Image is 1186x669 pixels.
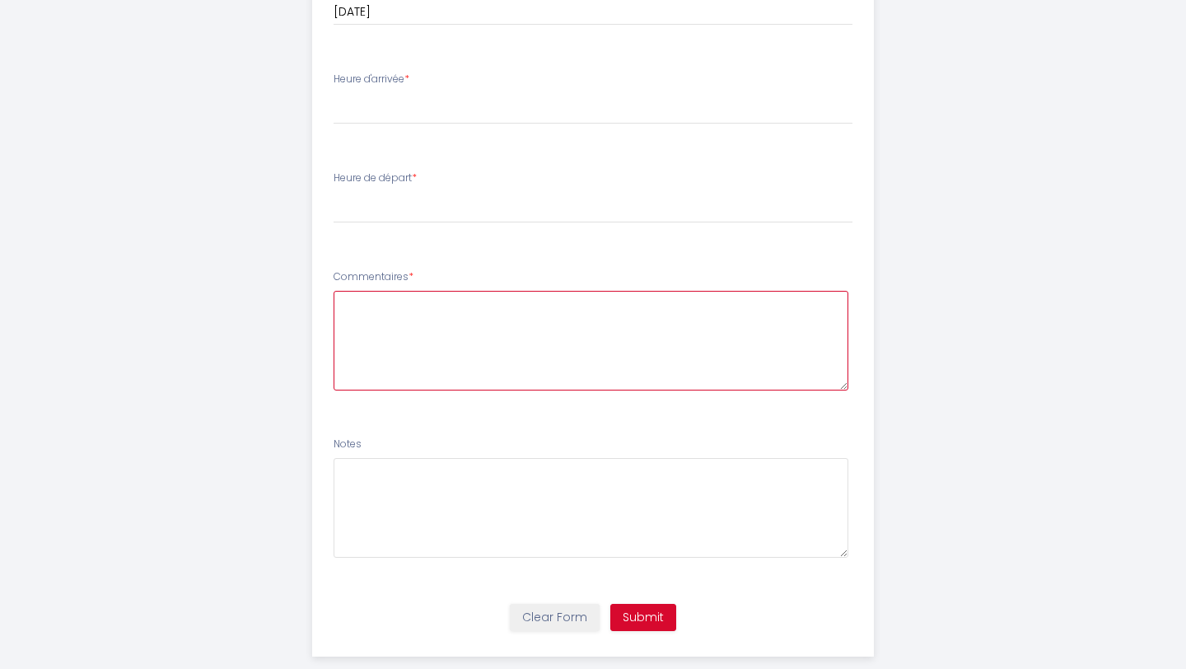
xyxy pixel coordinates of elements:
label: Notes [334,437,362,452]
button: Clear Form [510,604,600,632]
label: Heure de départ [334,171,417,186]
label: Heure d'arrivée [334,72,409,87]
label: Commentaires [334,269,413,285]
button: Submit [610,604,676,632]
